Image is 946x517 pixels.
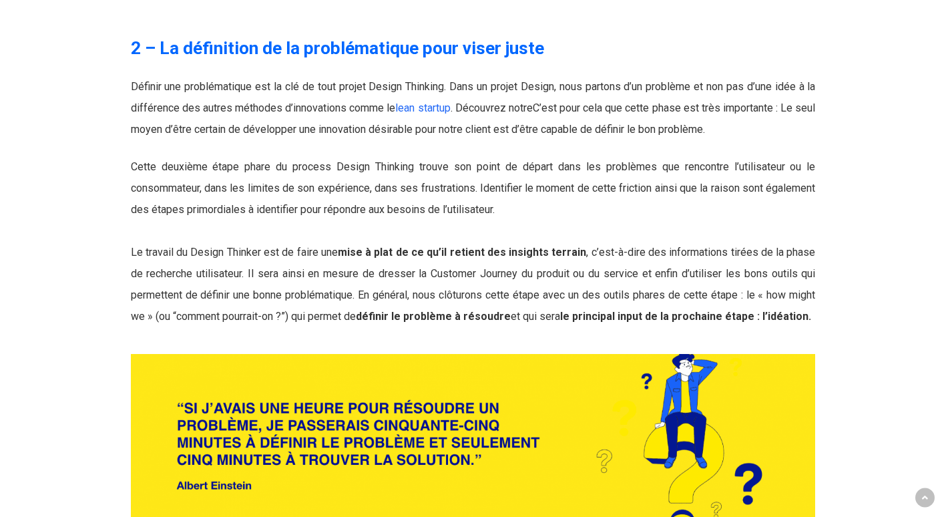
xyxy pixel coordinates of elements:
strong: terrain [551,246,586,258]
a: lean startup [395,102,450,114]
span: Cette deuxième étape phare du process Design Thinking trouve son point de départ dans les problèm... [131,160,816,216]
span: Définir une problématique est la clé de tout projet Design Thinking. Dans un projet Design, nous ... [131,80,816,136]
span: Le travail du Design Thinker est de faire une , c’est-à-dire des informations tirées de la phase ... [131,246,816,323]
strong: définir le problème à résoudre [356,310,511,323]
strong: mise à plat de ce qu’il retient des insights [338,246,549,258]
strong: 2 – La définition de la problématique pour viser juste [131,38,544,58]
strong: le principal input de la prochaine étape : l’idéation. [560,310,811,323]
